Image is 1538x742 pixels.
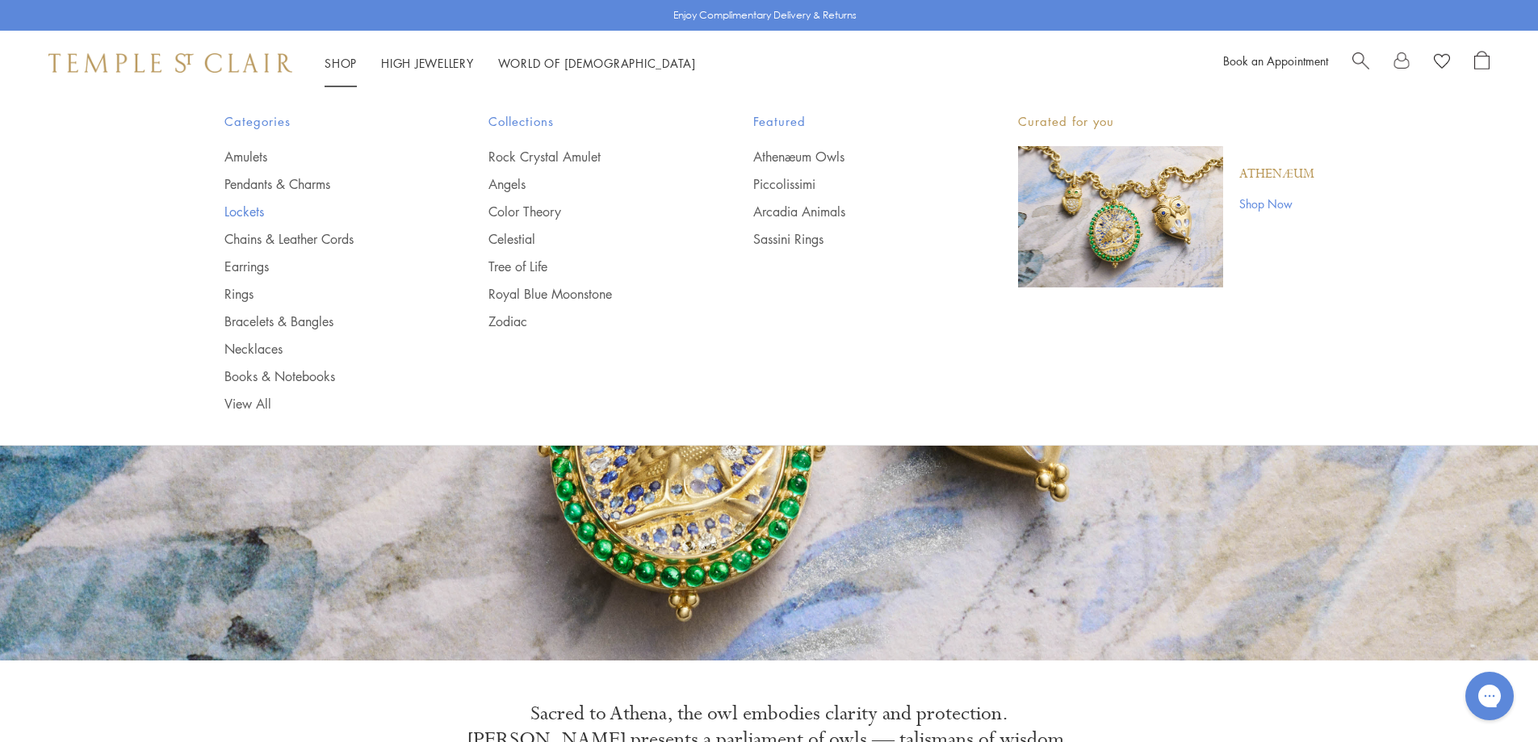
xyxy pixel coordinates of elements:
a: Rings [224,285,425,303]
a: Athenæum Owls [753,148,953,166]
a: Zodiac [488,312,689,330]
a: Earrings [224,258,425,275]
a: World of [DEMOGRAPHIC_DATA]World of [DEMOGRAPHIC_DATA] [498,55,696,71]
a: Sassini Rings [753,230,953,248]
span: Collections [488,111,689,132]
a: Arcadia Animals [753,203,953,220]
iframe: Gorgias live chat messenger [1457,666,1522,726]
a: Lockets [224,203,425,220]
span: Featured [753,111,953,132]
a: Tree of Life [488,258,689,275]
a: Piccolissimi [753,175,953,193]
a: Shop Now [1239,195,1314,212]
p: Curated for you [1018,111,1314,132]
a: Celestial [488,230,689,248]
a: Royal Blue Moonstone [488,285,689,303]
a: Bracelets & Bangles [224,312,425,330]
a: Angels [488,175,689,193]
a: Amulets [224,148,425,166]
a: View All [224,395,425,413]
a: Search [1352,51,1369,75]
a: High JewelleryHigh Jewellery [381,55,474,71]
a: Color Theory [488,203,689,220]
a: Books & Notebooks [224,367,425,385]
a: Athenæum [1239,166,1314,183]
span: Categories [224,111,425,132]
a: View Wishlist [1434,51,1450,75]
a: ShopShop [325,55,357,71]
a: Chains & Leather Cords [224,230,425,248]
img: Temple St. Clair [48,53,292,73]
a: Necklaces [224,340,425,358]
a: Book an Appointment [1223,52,1328,69]
p: Enjoy Complimentary Delivery & Returns [673,7,857,23]
a: Pendants & Charms [224,175,425,193]
a: Rock Crystal Amulet [488,148,689,166]
nav: Main navigation [325,53,696,73]
a: Open Shopping Bag [1474,51,1490,75]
